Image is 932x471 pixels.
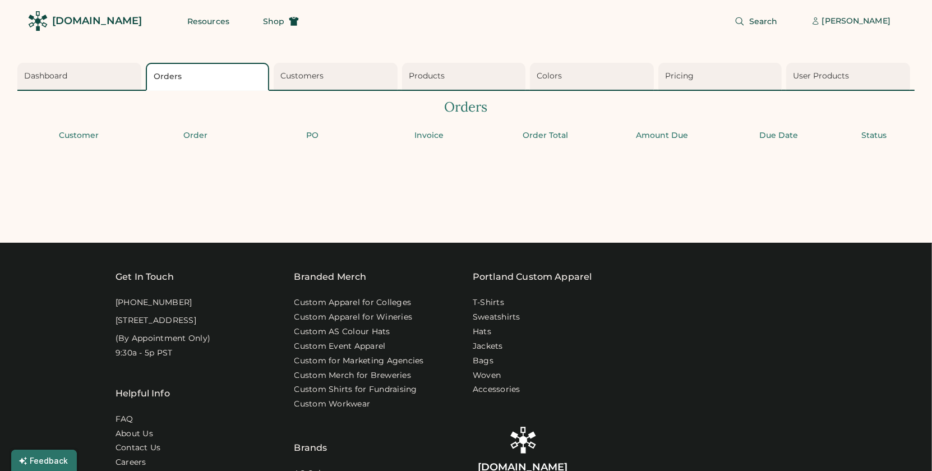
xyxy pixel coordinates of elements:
button: Resources [174,10,243,33]
div: Order [141,130,251,141]
a: Custom Apparel for Wineries [294,312,413,323]
a: Accessories [473,384,520,395]
a: Custom Shirts for Fundraising [294,384,417,395]
div: Get In Touch [116,270,174,284]
div: Order Total [491,130,601,141]
div: Status [841,130,908,141]
div: Due Date [724,130,834,141]
a: Hats [473,326,491,338]
span: Shop [263,17,284,25]
button: Shop [250,10,312,33]
a: Custom AS Colour Hats [294,326,390,338]
div: User Products [793,71,907,82]
a: Contact Us [116,442,161,454]
a: Woven [473,370,501,381]
a: Sweatshirts [473,312,520,323]
a: Portland Custom Apparel [473,270,592,284]
div: Branded Merch [294,270,367,284]
iframe: Front Chat [879,421,927,469]
div: [PHONE_NUMBER] [116,297,192,308]
div: Customer [24,130,134,141]
a: Custom Apparel for Colleges [294,297,412,308]
div: Helpful Info [116,387,170,400]
div: Products [409,71,523,82]
div: Dashboard [24,71,138,82]
a: T-Shirts [473,297,504,308]
a: Custom for Marketing Agencies [294,355,424,367]
a: About Us [116,428,153,440]
div: Customers [280,71,394,82]
a: Custom Event Apparel [294,341,386,352]
a: Careers [116,457,146,468]
div: (By Appointment Only) [116,333,210,344]
div: PO [257,130,367,141]
div: Amount Due [607,130,717,141]
a: FAQ [116,414,133,425]
div: [DOMAIN_NAME] [52,14,142,28]
img: Rendered Logo - Screens [28,11,48,31]
button: Search [721,10,791,33]
div: Orders [17,98,915,117]
a: Custom Merch for Breweries [294,370,412,381]
div: Brands [294,413,327,455]
div: Orders [154,71,265,82]
div: Invoice [374,130,484,141]
a: Bags [473,355,493,367]
div: 9:30a - 5p PST [116,348,173,359]
span: Search [749,17,778,25]
div: [PERSON_NAME] [822,16,891,27]
div: [STREET_ADDRESS] [116,315,196,326]
div: Pricing [665,71,779,82]
a: Custom Workwear [294,399,371,410]
img: Rendered Logo - Screens [510,427,537,454]
div: Colors [537,71,650,82]
a: Jackets [473,341,503,352]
